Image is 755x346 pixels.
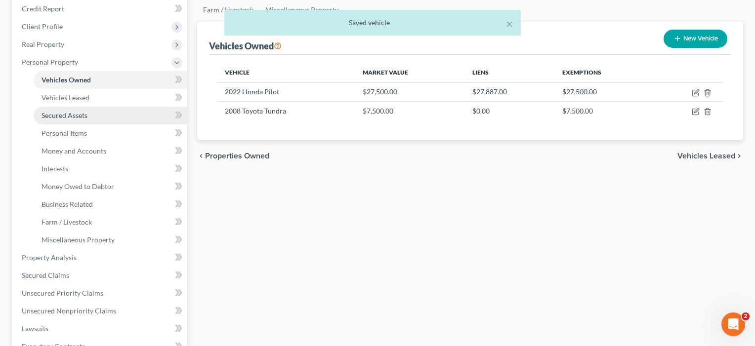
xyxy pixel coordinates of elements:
button: × [506,18,513,30]
i: chevron_right [735,152,743,160]
a: Lawsuits [14,320,187,338]
span: Interests [42,164,68,173]
th: Market Value [355,63,464,82]
a: Farm / Livestock [34,213,187,231]
td: $27,500.00 [554,82,653,101]
a: Money and Accounts [34,142,187,160]
span: Personal Property [22,58,78,66]
span: Money Owed to Debtor [42,182,114,191]
td: $0.00 [464,102,554,120]
span: Property Analysis [22,253,77,262]
span: Farm / Livestock [42,218,92,226]
a: Money Owed to Debtor [34,178,187,195]
span: Credit Report [22,4,64,13]
span: Vehicles Leased [677,152,735,160]
a: Vehicles Owned [34,71,187,89]
button: chevron_left Properties Owned [197,152,269,160]
span: 2 [742,312,750,320]
a: Secured Claims [14,267,187,284]
a: Interests [34,160,187,178]
a: Unsecured Nonpriority Claims [14,302,187,320]
a: Vehicles Leased [34,89,187,107]
a: Business Related [34,195,187,213]
span: Miscellaneous Property [42,235,115,244]
td: 2008 Toyota Tundra [217,102,355,120]
td: $7,500.00 [355,102,464,120]
td: 2022 Honda Pilot [217,82,355,101]
a: Unsecured Priority Claims [14,284,187,302]
a: Personal Items [34,124,187,142]
div: Saved vehicle [232,18,513,28]
div: Vehicles Owned [209,40,282,52]
button: Vehicles Leased chevron_right [677,152,743,160]
i: chevron_left [197,152,205,160]
th: Exemptions [554,63,653,82]
span: Unsecured Nonpriority Claims [22,307,116,315]
td: $27,500.00 [355,82,464,101]
th: Liens [464,63,554,82]
span: Real Property [22,40,64,48]
span: Money and Accounts [42,147,106,155]
span: Vehicles Leased [42,93,89,102]
span: Lawsuits [22,324,48,333]
span: Business Related [42,200,93,208]
th: Vehicle [217,63,355,82]
a: Property Analysis [14,249,187,267]
iframe: Intercom live chat [721,312,745,336]
a: Secured Assets [34,107,187,124]
span: Secured Assets [42,111,87,119]
span: Secured Claims [22,271,69,279]
a: Miscellaneous Property [34,231,187,249]
td: $7,500.00 [554,102,653,120]
span: Properties Owned [205,152,269,160]
span: Personal Items [42,129,87,137]
td: $27,887.00 [464,82,554,101]
span: Vehicles Owned [42,76,91,84]
span: Unsecured Priority Claims [22,289,103,297]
